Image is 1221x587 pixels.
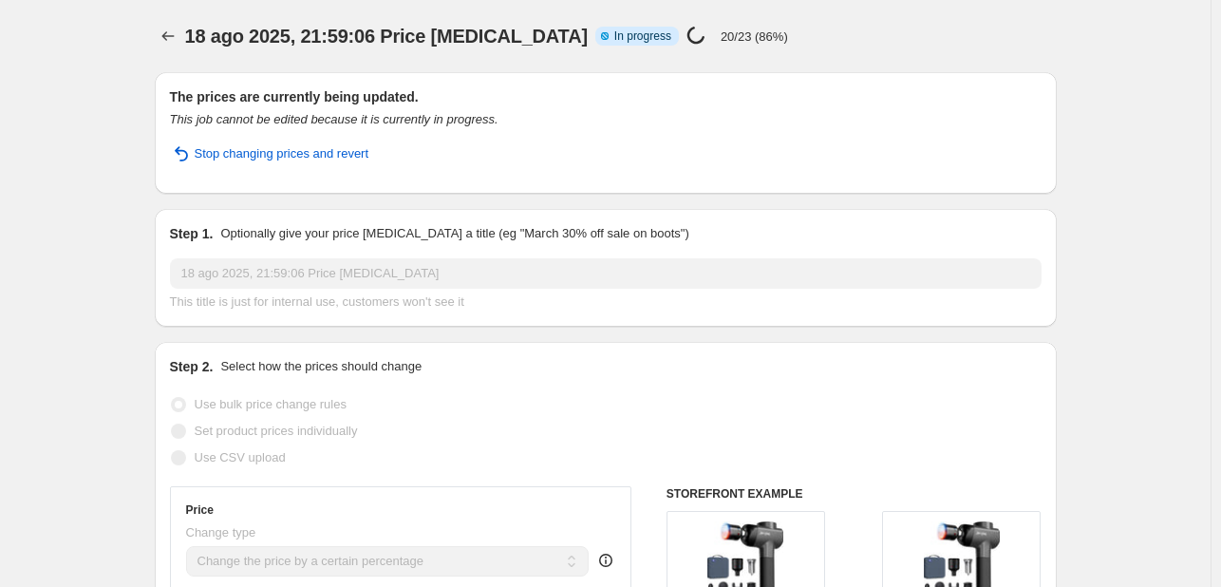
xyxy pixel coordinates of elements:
[170,357,214,376] h2: Step 2.
[220,224,688,243] p: Optionally give your price [MEDICAL_DATA] a title (eg "March 30% off sale on boots")
[721,29,788,44] p: 20/23 (86%)
[220,357,422,376] p: Select how the prices should change
[170,112,498,126] i: This job cannot be edited because it is currently in progress.
[195,144,369,163] span: Stop changing prices and revert
[170,258,1042,289] input: 30% off holiday sale
[185,26,588,47] span: 18 ago 2025, 21:59:06 Price [MEDICAL_DATA]
[170,224,214,243] h2: Step 1.
[186,502,214,518] h3: Price
[186,525,256,540] span: Change type
[155,23,181,49] button: Price change jobs
[596,551,615,570] div: help
[195,450,286,464] span: Use CSV upload
[614,28,671,44] span: In progress
[195,424,358,438] span: Set product prices individually
[170,87,1042,106] h2: The prices are currently being updated.
[667,486,1042,502] h6: STOREFRONT EXAMPLE
[159,139,381,169] button: Stop changing prices and revert
[170,294,464,309] span: This title is just for internal use, customers won't see it
[195,397,347,411] span: Use bulk price change rules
